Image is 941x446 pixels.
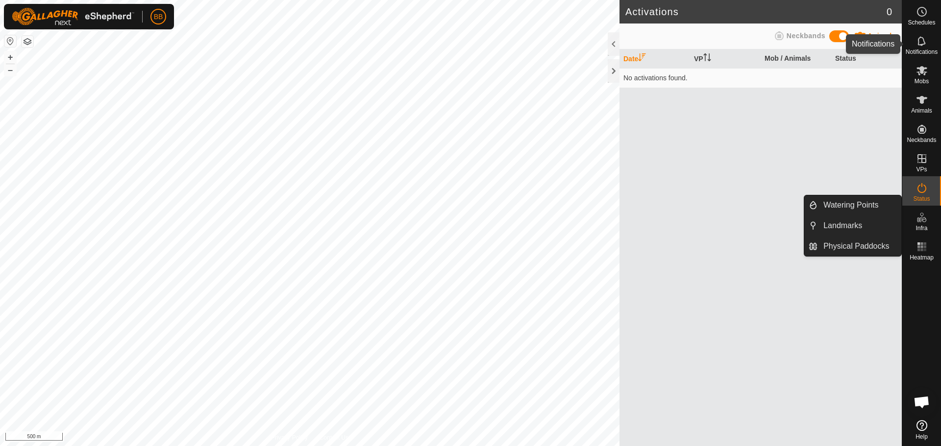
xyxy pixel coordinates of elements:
[22,36,33,47] button: Map Layers
[916,434,928,440] span: Help
[154,12,163,22] span: BB
[817,195,901,215] a: Watering Points
[831,49,902,69] th: Status
[690,49,761,69] th: VP
[817,216,901,235] a: Landmarks
[804,236,901,256] li: Physical Paddocks
[4,51,16,63] button: +
[916,166,927,172] span: VPs
[910,255,934,260] span: Heatmap
[320,433,348,442] a: Contact Us
[908,20,935,25] span: Schedules
[902,416,941,444] a: Help
[887,4,892,19] span: 0
[619,49,690,69] th: Date
[823,220,862,232] span: Landmarks
[907,387,937,417] a: Open chat
[761,49,831,69] th: Mob / Animals
[817,236,901,256] a: Physical Paddocks
[703,55,711,63] p-sorticon: Activate to sort
[804,216,901,235] li: Landmarks
[4,64,16,76] button: –
[638,55,646,63] p-sorticon: Activate to sort
[911,108,932,114] span: Animals
[906,49,938,55] span: Notifications
[913,196,930,202] span: Status
[916,225,927,231] span: Infra
[12,8,134,25] img: Gallagher Logo
[787,32,825,40] span: Neckbands
[867,32,896,40] span: Animals
[823,240,889,252] span: Physical Paddocks
[823,199,878,211] span: Watering Points
[4,35,16,47] button: Reset Map
[625,6,887,18] h2: Activations
[271,433,308,442] a: Privacy Policy
[619,68,902,88] td: No activations found.
[915,78,929,84] span: Mobs
[907,137,936,143] span: Neckbands
[804,195,901,215] li: Watering Points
